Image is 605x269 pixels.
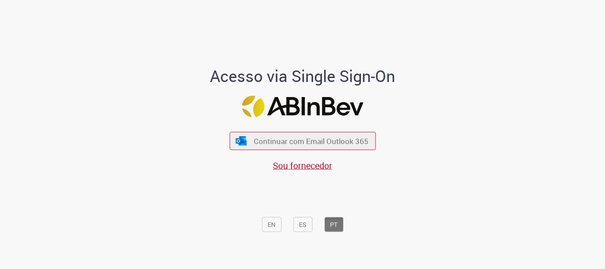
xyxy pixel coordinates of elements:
img: Logo ABInBev [242,96,363,117]
span: Continuar com Email Outlook 365 [254,136,368,146]
a: Sou fornecedor [273,160,332,172]
img: ícone Azure/Microsoft 360 [235,136,248,145]
button: ícone Azure/Microsoft 360 Continuar com Email Outlook 365 [229,132,376,150]
button: PT [324,217,343,232]
button: ES [293,217,312,232]
button: EN [262,217,281,232]
h1: Acesso via Single Sign-On [180,67,426,85]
